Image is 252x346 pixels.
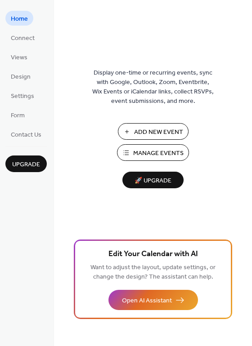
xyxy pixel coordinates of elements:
[11,111,25,120] span: Form
[5,155,47,172] button: Upgrade
[5,69,36,84] a: Design
[5,107,30,122] a: Form
[5,49,33,64] a: Views
[108,290,198,310] button: Open AI Assistant
[11,130,41,140] span: Contact Us
[11,34,35,43] span: Connect
[92,68,214,106] span: Display one-time or recurring events, sync with Google, Outlook, Zoom, Eventbrite, Wix Events or ...
[5,30,40,45] a: Connect
[11,14,28,24] span: Home
[128,175,178,187] span: 🚀 Upgrade
[117,144,189,161] button: Manage Events
[122,172,184,188] button: 🚀 Upgrade
[5,88,40,103] a: Settings
[90,262,216,283] span: Want to adjust the layout, update settings, or change the design? The assistant can help.
[11,53,27,62] span: Views
[11,92,34,101] span: Settings
[118,123,189,140] button: Add New Event
[11,72,31,82] span: Design
[133,149,184,158] span: Manage Events
[5,11,33,26] a: Home
[122,296,172,306] span: Open AI Assistant
[108,248,198,261] span: Edit Your Calendar with AI
[5,127,47,142] a: Contact Us
[12,160,40,169] span: Upgrade
[134,128,183,137] span: Add New Event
